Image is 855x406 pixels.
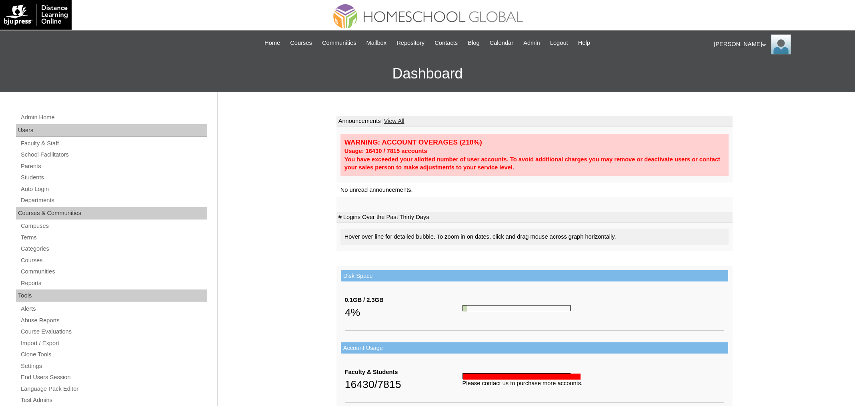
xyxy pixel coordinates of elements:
td: Disk Space [341,270,728,282]
a: Alerts [20,304,207,314]
h3: Dashboard [4,56,851,92]
span: Admin [523,38,540,48]
a: Blog [464,38,483,48]
td: No unread announcements. [336,183,733,197]
img: Ariane Ebuen [771,34,791,54]
a: Parents [20,161,207,171]
span: Blog [468,38,479,48]
td: Account Usage [341,342,728,354]
div: Please contact us to purchase more accounts. [463,379,724,388]
span: Mailbox [366,38,387,48]
a: End Users Session [20,372,207,382]
span: Help [578,38,590,48]
div: 4% [345,304,463,320]
div: Tools [16,289,207,302]
span: Calendar [490,38,513,48]
a: Test Admins [20,395,207,405]
a: Categories [20,244,207,254]
strong: Usage: 16430 / 7815 accounts [344,148,427,154]
a: Communities [20,267,207,277]
a: Home [260,38,284,48]
div: WARNING: ACCOUNT OVERAGES (210%) [344,138,725,147]
span: Communities [322,38,356,48]
a: Repository [392,38,429,48]
a: Reports [20,278,207,288]
span: Contacts [435,38,458,48]
a: View All [384,118,404,124]
a: Logout [546,38,572,48]
div: [PERSON_NAME] [714,34,847,54]
div: You have exceeded your allotted number of user accounts. To avoid additional charges you may remo... [344,155,725,172]
a: School Facilitators [20,150,207,160]
td: # Logins Over the Past Thirty Days [336,212,733,223]
div: 0.1GB / 2.3GB [345,296,463,304]
span: Repository [396,38,424,48]
a: Abuse Reports [20,316,207,326]
span: Logout [550,38,568,48]
div: Hover over line for detailed bubble. To zoom in on dates, click and drag mouse across graph horiz... [340,229,729,245]
a: Terms [20,233,207,243]
a: Course Evaluations [20,327,207,337]
a: Faculty & Staff [20,139,207,149]
div: 16430/7815 [345,376,463,392]
a: Contacts [431,38,462,48]
td: Announcements | [336,116,733,127]
a: Courses [20,255,207,265]
a: Admin Home [20,113,207,123]
a: Communities [318,38,360,48]
a: Courses [286,38,316,48]
a: Students [20,173,207,183]
a: Admin [519,38,544,48]
a: Language Pack Editor [20,384,207,394]
a: Calendar [486,38,517,48]
a: Settings [20,361,207,371]
div: Users [16,124,207,137]
a: Campuses [20,221,207,231]
span: Courses [290,38,312,48]
a: Clone Tools [20,350,207,360]
div: Faculty & Students [345,368,463,376]
img: logo-white.png [4,4,68,26]
span: Home [264,38,280,48]
a: Departments [20,195,207,205]
a: Mailbox [362,38,391,48]
div: Courses & Communities [16,207,207,220]
a: Import / Export [20,338,207,348]
a: Auto Login [20,184,207,194]
a: Help [574,38,594,48]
